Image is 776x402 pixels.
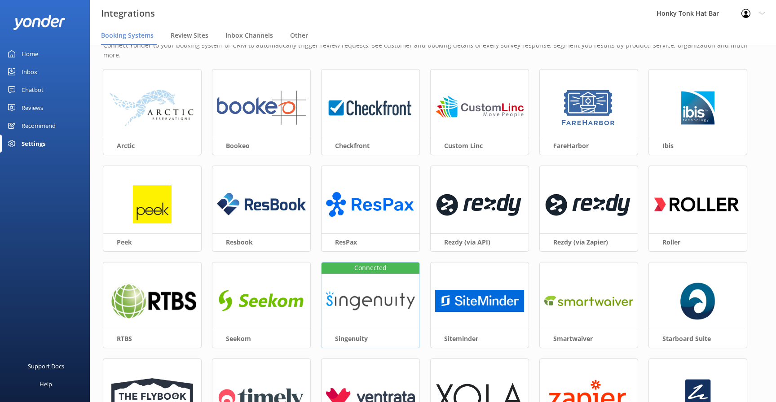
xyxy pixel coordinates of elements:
[544,282,633,320] img: 1650579744..png
[108,89,197,127] img: arctic_logo.png
[322,262,419,274] div: Connected
[544,185,633,224] img: 1619647509..png
[649,330,747,347] h3: Starboard Suite
[103,330,201,347] h3: RTBS
[326,185,415,224] img: ResPax
[225,31,273,40] span: Inbox Channels
[326,89,415,127] img: 1624323426..png
[431,137,529,154] h3: Custom Linc
[212,330,310,347] h3: Seekom
[326,282,415,320] img: singenuity_logo.png
[431,233,529,251] h3: Rezdy (via API)
[435,89,524,127] img: 1624324618..png
[290,31,308,40] span: Other
[22,81,44,99] div: Chatbot
[435,282,524,320] img: 1710292409..png
[431,330,529,347] h3: Siteminder
[322,330,419,347] h3: Singenuity
[212,233,310,251] h3: Resbook
[22,117,56,135] div: Recommend
[322,233,419,251] h3: ResPax
[680,282,716,320] img: starboard_suite_logo.png
[133,185,172,224] img: peek_logo.png
[435,185,524,224] img: 1624324453..png
[171,31,208,40] span: Review Sites
[217,89,306,127] img: 1624324865..png
[217,282,306,320] img: 1616638368..png
[540,137,638,154] h3: FareHarbor
[103,137,201,154] h3: Arctic
[40,375,52,393] div: Help
[13,15,65,30] img: yonder-white-logo.png
[322,137,419,154] h3: Checkfront
[653,185,742,224] img: 1616660206..png
[28,357,64,375] div: Support Docs
[649,137,747,154] h3: Ibis
[540,233,638,251] h3: Rezdy (via Zapier)
[101,6,155,21] h3: Integrations
[103,233,201,251] h3: Peek
[22,99,43,117] div: Reviews
[679,89,717,127] img: 1629776749..png
[560,89,617,127] img: 1629843345..png
[22,45,38,63] div: Home
[540,330,638,347] h3: Smartwaiver
[217,185,306,224] img: resbook_logo.png
[108,282,197,320] img: 1624324537..png
[649,233,747,251] h3: Roller
[212,137,310,154] h3: Bookeo
[22,63,37,81] div: Inbox
[101,31,154,40] span: Booking Systems
[103,40,763,61] p: Connect Yonder to your booking system or CRM to automatically trigger review requests, see custom...
[22,135,45,153] div: Settings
